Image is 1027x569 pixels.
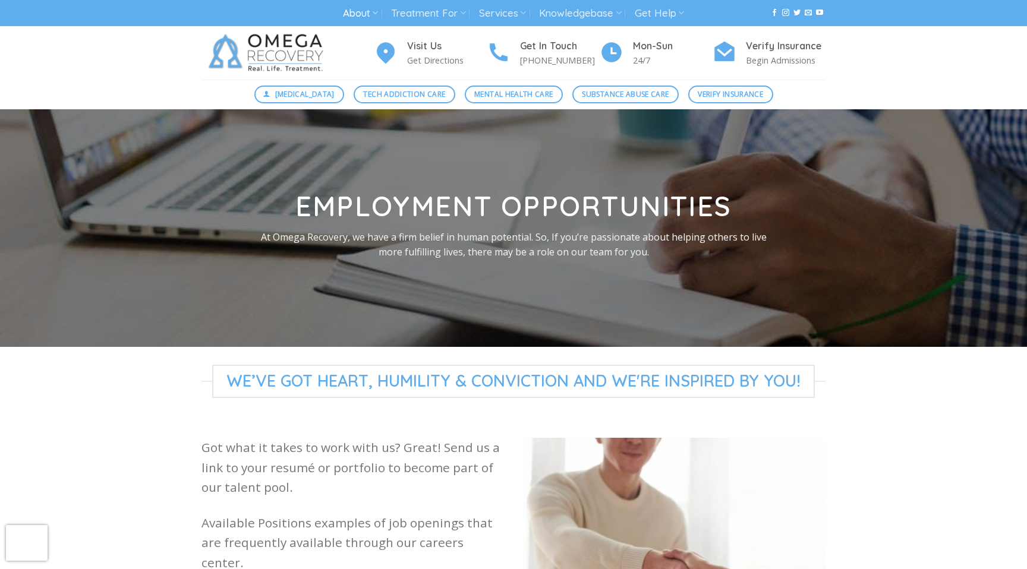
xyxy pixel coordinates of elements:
a: Get In Touch [PHONE_NUMBER] [487,39,600,68]
a: Follow on YouTube [816,9,823,17]
span: We’ve Got Heart, Humility & Conviction and We're Inspired by You! [212,365,815,398]
a: Tech Addiction Care [354,86,455,103]
a: Send us an email [805,9,812,17]
a: [MEDICAL_DATA] [254,86,345,103]
h4: Get In Touch [520,39,600,54]
h4: Mon-Sun [633,39,713,54]
a: Visit Us Get Directions [374,39,487,68]
a: Mental Health Care [465,86,563,103]
a: Verify Insurance [688,86,773,103]
a: Get Help [635,2,684,24]
a: About [343,2,378,24]
p: Get Directions [407,53,487,67]
p: Got what it takes to work with us? Great! Send us a link to your resumé or portfolio to become pa... [201,438,505,497]
img: Omega Recovery [201,26,335,80]
a: Follow on Twitter [793,9,801,17]
strong: Employment opportunities [295,189,732,223]
span: Verify Insurance [698,88,763,100]
h4: Visit Us [407,39,487,54]
a: Treatment For [391,2,465,24]
p: Begin Admissions [746,53,826,67]
a: Verify Insurance Begin Admissions [713,39,826,68]
a: Substance Abuse Care [572,86,679,103]
p: [PHONE_NUMBER] [520,53,600,67]
a: Knowledgebase [539,2,621,24]
h4: Verify Insurance [746,39,826,54]
span: Substance Abuse Care [582,88,669,100]
span: Tech Addiction Care [363,88,445,100]
a: Services [479,2,526,24]
a: Follow on Instagram [782,9,789,17]
p: 24/7 [633,53,713,67]
a: Follow on Facebook [771,9,778,17]
p: At Omega Recovery, we have a firm belief in human potential. So, If you’re passionate about helpi... [257,229,770,260]
span: [MEDICAL_DATA] [275,88,335,100]
span: Mental Health Care [474,88,553,100]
